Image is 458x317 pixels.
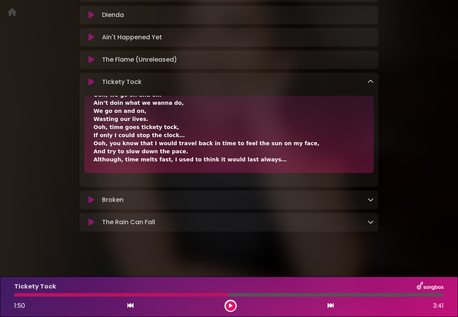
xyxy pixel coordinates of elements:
p: Dienda [102,10,124,20]
p: Broken [102,195,124,205]
p: Ain't Happened Yet [102,33,162,42]
p: The Rain Can Fall [102,218,155,227]
p: The Flame (Unreleased) [102,55,177,64]
p: Tickety Tock [102,77,142,87]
